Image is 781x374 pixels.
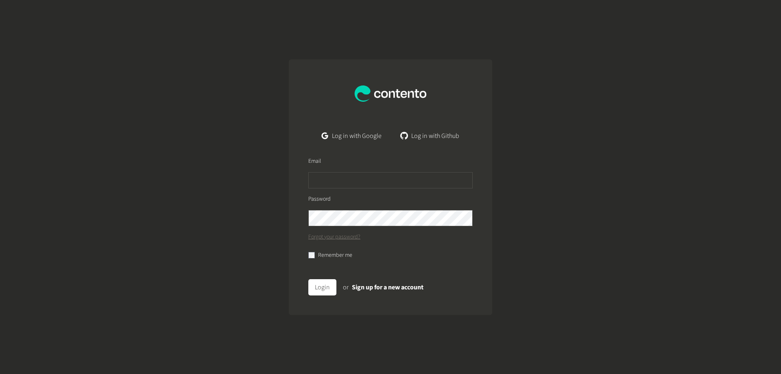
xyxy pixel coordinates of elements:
[308,195,331,203] label: Password
[315,128,388,144] a: Log in with Google
[318,251,352,260] label: Remember me
[395,128,466,144] a: Log in with Github
[308,233,360,241] a: Forgot your password?
[343,283,349,292] span: or
[308,279,336,295] button: Login
[352,283,423,292] a: Sign up for a new account
[308,157,321,166] label: Email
